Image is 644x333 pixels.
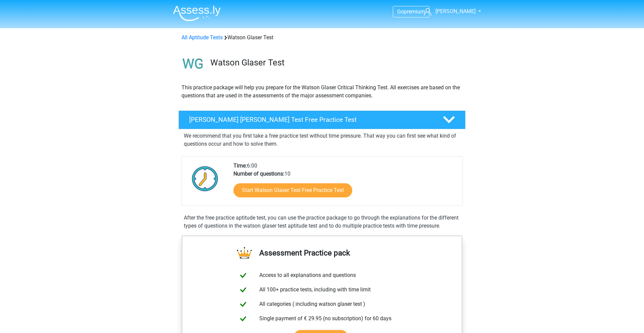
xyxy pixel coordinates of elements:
span: Go [397,8,404,15]
img: watson glaser test [179,50,207,78]
a: [PERSON_NAME] [421,7,476,15]
img: Clock [188,162,222,195]
div: After the free practice aptitude test, you can use the practice package to go through the explana... [181,214,463,230]
img: Assessly [173,5,221,21]
div: Watson Glaser Test [179,34,465,42]
div: 6:00 10 [228,162,462,205]
h4: [PERSON_NAME] [PERSON_NAME] Test Free Practice Test [189,116,432,124]
a: All Aptitude Tests [181,34,223,41]
a: Gopremium [393,7,429,16]
b: Number of questions: [233,171,284,177]
h3: Watson Glaser Test [210,57,460,68]
span: [PERSON_NAME] [435,8,476,14]
span: premium [404,8,425,15]
a: [PERSON_NAME] [PERSON_NAME] Test Free Practice Test [176,110,468,129]
b: Time: [233,162,247,169]
a: Start Watson Glaser Test Free Practice Test [233,183,352,197]
p: This practice package will help you prepare for the Watson Glaser Critical Thinking Test. All exe... [181,84,463,100]
p: We recommend that you first take a free practice test without time pressure. That way you can fir... [184,132,460,148]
